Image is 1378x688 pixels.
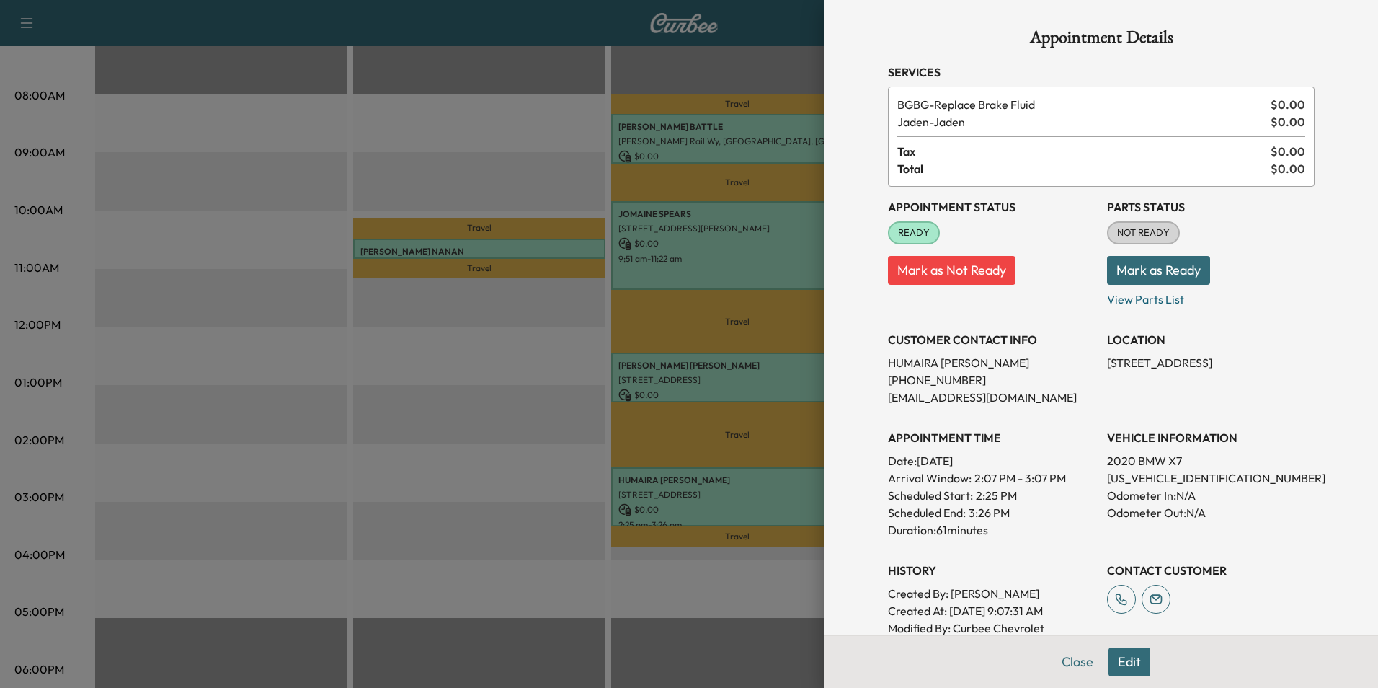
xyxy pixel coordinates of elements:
[888,562,1095,579] h3: History
[897,113,1265,131] span: Jaden
[969,504,1010,521] p: 3:26 PM
[888,371,1095,389] p: [PHONE_NUMBER]
[888,354,1095,371] p: HUMAIRA [PERSON_NAME]
[1107,331,1315,348] h3: LOCATION
[1107,469,1315,487] p: [US_VEHICLE_IDENTIFICATION_NUMBER]
[888,602,1095,619] p: Created At : [DATE] 9:07:31 AM
[888,521,1095,539] p: Duration: 61 minutes
[897,160,1271,177] span: Total
[1271,96,1305,113] span: $ 0.00
[974,469,1066,487] span: 2:07 PM - 3:07 PM
[1052,648,1103,676] button: Close
[888,585,1095,602] p: Created By : [PERSON_NAME]
[1271,113,1305,131] span: $ 0.00
[897,143,1271,160] span: Tax
[1107,429,1315,446] h3: VEHICLE INFORMATION
[888,469,1095,487] p: Arrival Window:
[888,487,973,504] p: Scheduled Start:
[888,452,1095,469] p: Date: [DATE]
[1107,487,1315,504] p: Odometer In: N/A
[897,96,1265,113] span: Replace Brake Fluid
[1107,256,1210,285] button: Mark as Ready
[888,198,1095,216] h3: Appointment Status
[1108,648,1150,676] button: Edit
[888,63,1315,81] h3: Services
[1271,143,1305,160] span: $ 0.00
[1108,226,1178,240] span: NOT READY
[888,619,1095,637] p: Modified By : Curbee Chevrolet
[888,29,1315,52] h1: Appointment Details
[889,226,938,240] span: READY
[1107,354,1315,371] p: [STREET_ADDRESS]
[888,331,1095,348] h3: CUSTOMER CONTACT INFO
[888,256,1015,285] button: Mark as Not Ready
[1107,452,1315,469] p: 2020 BMW X7
[1107,504,1315,521] p: Odometer Out: N/A
[1107,285,1315,308] p: View Parts List
[1271,160,1305,177] span: $ 0.00
[888,504,966,521] p: Scheduled End:
[976,487,1017,504] p: 2:25 PM
[1107,198,1315,216] h3: Parts Status
[888,429,1095,446] h3: APPOINTMENT TIME
[1107,562,1315,579] h3: CONTACT CUSTOMER
[888,389,1095,406] p: [EMAIL_ADDRESS][DOMAIN_NAME]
